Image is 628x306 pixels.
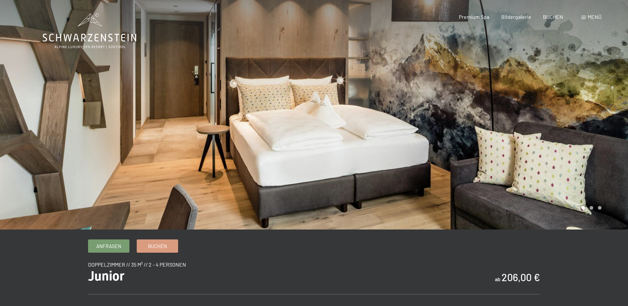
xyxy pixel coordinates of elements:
a: BUCHEN [543,14,563,20]
a: Anfragen [88,240,129,252]
span: Junior [88,268,124,284]
span: Anfragen [96,243,121,250]
span: Doppelzimmer // 35 m² // 2 - 4 Personen [88,261,186,268]
b: 206,00 € [502,271,540,283]
span: Menü [588,14,602,20]
a: Buchen [137,240,178,252]
a: Bildergalerie [501,14,531,20]
a: Premium Spa [459,14,489,20]
span: ab [495,276,501,282]
span: Buchen [148,243,167,250]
